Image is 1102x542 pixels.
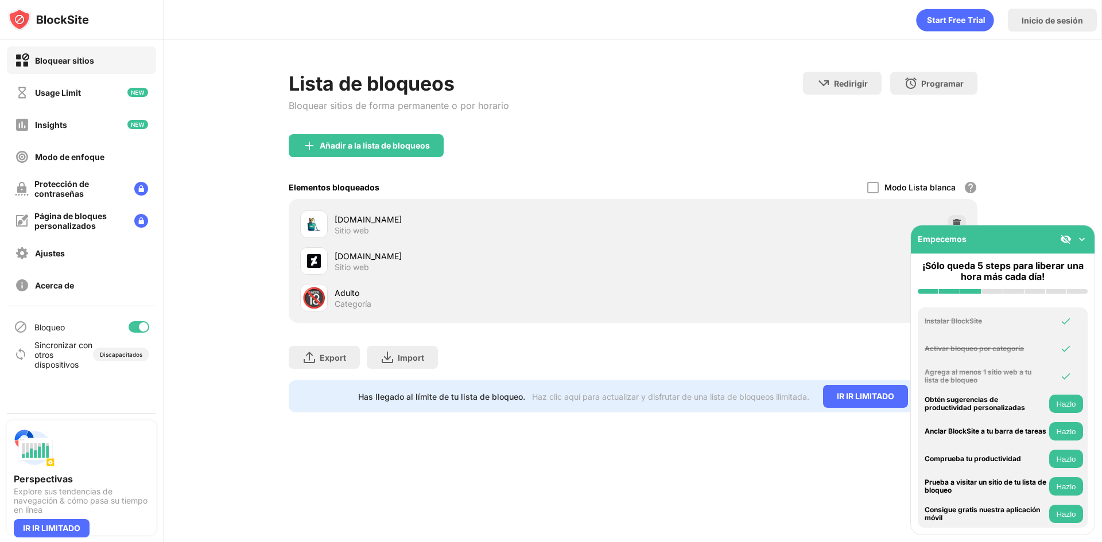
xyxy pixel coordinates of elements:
[1060,343,1072,354] img: omni-check.svg
[34,322,65,332] div: Bloqueo
[925,396,1046,412] div: Obtén sugerencias de productividad personalizadas
[127,88,148,97] img: new-icon.svg
[15,53,29,68] img: block-on.svg
[1049,422,1083,440] button: Hazlo
[925,455,1046,463] div: Comprueba tu productividad
[14,348,28,361] img: sync-icon.svg
[1076,233,1088,245] img: omni-setup-toggle.svg
[302,286,326,310] div: 🔞
[14,427,55,469] img: push-insights.svg
[1060,371,1072,382] img: omni-check.svg
[35,152,104,162] div: Modo de enfoque
[1060,233,1072,245] img: eye-not-visible.svg
[335,299,371,309] div: Categoría
[35,120,67,130] div: Insights
[358,392,525,401] div: Has llegado al límite de tu lista de bloqueo.
[15,118,29,132] img: insights-off.svg
[925,368,1046,385] div: Agrega al menos 1 sitio web a tu lista de bloqueo
[289,182,379,192] div: Elementos bloqueados
[307,254,321,268] img: favicons
[15,150,29,164] img: focus-off.svg
[289,100,509,111] div: Bloquear sitios de forma permanente o por horario
[320,141,430,150] div: Añadir a la lista de bloqueos
[15,182,29,196] img: password-protection-off.svg
[335,250,633,262] div: [DOMAIN_NAME]
[35,248,65,258] div: Ajustes
[925,478,1046,495] div: Prueba a visitar un sitio de tu lista de bloqueo
[15,246,29,260] img: settings-off.svg
[918,260,1088,282] div: ¡Sólo queda 5 steps para liberar una hora más cada día!
[823,385,908,408] div: IR IR LIMITADO
[925,317,1046,325] div: Instalar BlockSite
[15,214,29,228] img: customize-block-page-off.svg
[100,351,142,358] div: Discapacitados
[335,287,633,299] div: Adulto
[921,79,964,88] div: Programar
[289,72,509,95] div: Lista de bloqueos
[398,353,424,362] div: Import
[15,278,29,293] img: about-off.svg
[14,473,149,485] div: Perspectivas
[335,213,633,225] div: [DOMAIN_NAME]
[925,427,1046,435] div: Anclar BlockSite a tu barra de tareas
[1060,315,1072,327] img: omni-check.svg
[1022,15,1083,25] div: Inicio de sesión
[35,56,94,65] div: Bloquear sitios
[1049,450,1083,468] button: Hazlo
[34,340,93,369] div: Sincronizar con otros dispositivos
[916,9,994,32] div: animation
[307,217,321,231] img: favicons
[35,280,74,290] div: Acerca de
[834,79,868,88] div: Redirigir
[1049,505,1083,523] button: Hazlo
[335,262,369,272] div: Sitio web
[532,392,809,401] div: Haz clic aquí para actualizar y disfrutar de una lista de bloqueos ilimitada.
[8,8,89,31] img: logo-blocksite.svg
[134,214,148,228] img: lock-menu.svg
[1049,395,1083,413] button: Hazlo
[35,88,81,98] div: Usage Limit
[15,85,29,100] img: time-usage-off.svg
[925,345,1046,353] div: Activar bloqueo por categoría
[1049,477,1083,496] button: Hazlo
[34,211,125,231] div: Página de bloques personalizados
[14,487,149,514] div: Explore sus tendencias de navegación & cómo pasa su tiempo en línea
[34,179,125,198] div: Protección de contraseñas
[134,182,148,196] img: lock-menu.svg
[884,182,956,192] div: Modo Lista blanca
[320,353,346,362] div: Export
[925,506,1046,522] div: Consigue gratis nuestra aplicación móvil
[14,320,28,334] img: blocking-icon.svg
[127,120,148,129] img: new-icon.svg
[918,234,967,244] div: Empecemos
[14,519,90,537] div: IR IR LIMITADO
[335,225,369,236] div: Sitio web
